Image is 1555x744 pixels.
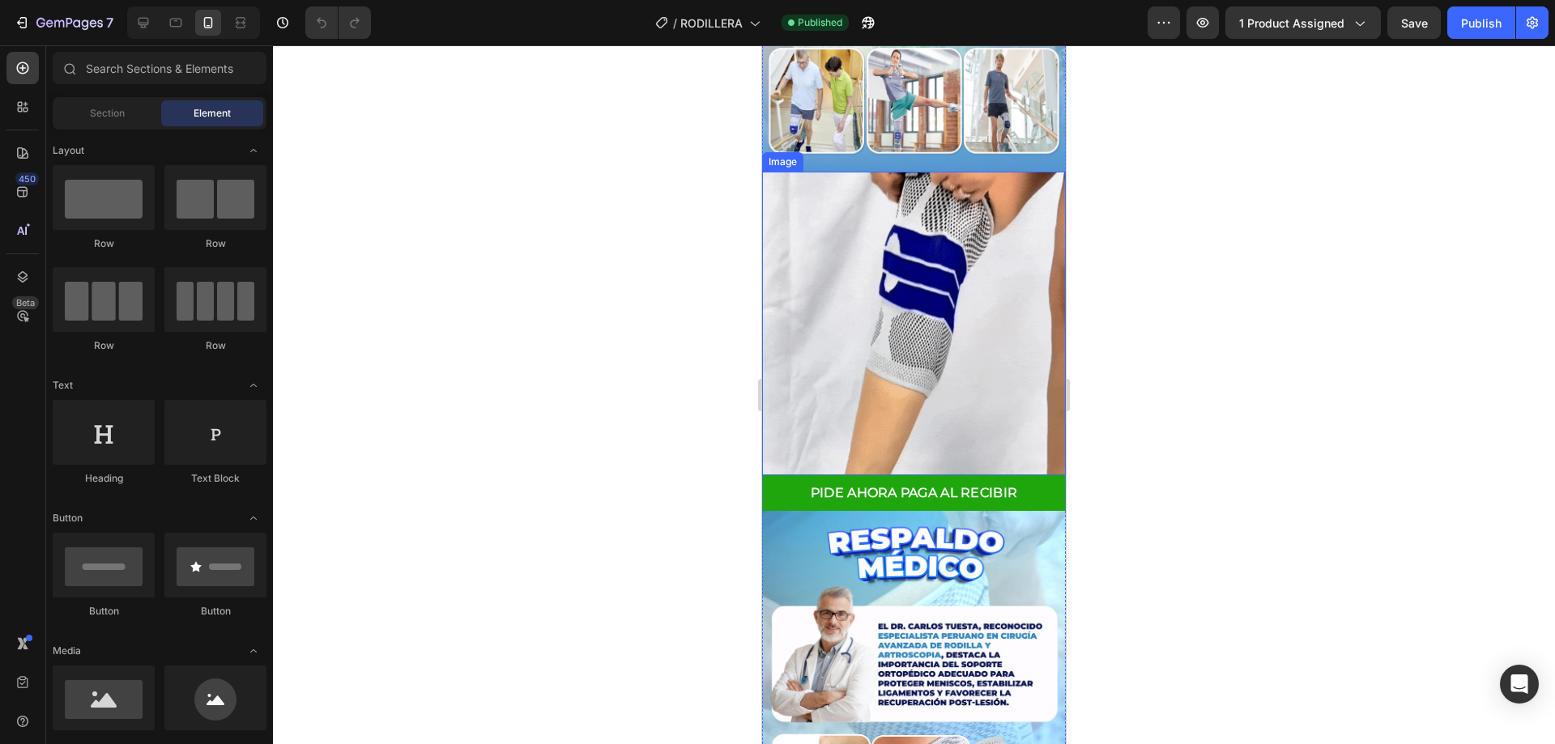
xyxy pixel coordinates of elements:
div: Undo/Redo [305,6,371,39]
div: Row [164,236,266,251]
span: Section [90,106,125,121]
div: Button [164,604,266,619]
span: Published [798,15,842,30]
iframe: Design area [762,45,1066,744]
span: Text [53,378,73,393]
div: Publish [1461,15,1502,32]
div: Button [53,604,155,619]
span: Toggle open [241,372,266,398]
span: Toggle open [241,138,266,164]
span: Button [53,511,83,525]
div: Beta [12,296,39,309]
span: Layout [53,143,84,158]
span: / [673,15,677,32]
span: Toggle open [241,638,266,664]
button: 1 product assigned [1225,6,1381,39]
button: 7 [6,6,121,39]
button: Publish [1447,6,1515,39]
div: Row [53,338,155,353]
span: Media [53,644,81,658]
div: Row [53,236,155,251]
span: Save [1401,16,1428,30]
span: Element [194,106,231,121]
input: Search Sections & Elements [53,52,266,84]
div: Heading [53,471,155,486]
button: Save [1387,6,1441,39]
div: Row [164,338,266,353]
p: 7 [106,13,113,32]
span: 1 product assigned [1239,15,1344,32]
span: RODILLERA [680,15,743,32]
div: 450 [15,172,39,185]
div: Open Intercom Messenger [1500,665,1539,704]
span: Toggle open [241,505,266,531]
div: Text Block [164,471,266,486]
